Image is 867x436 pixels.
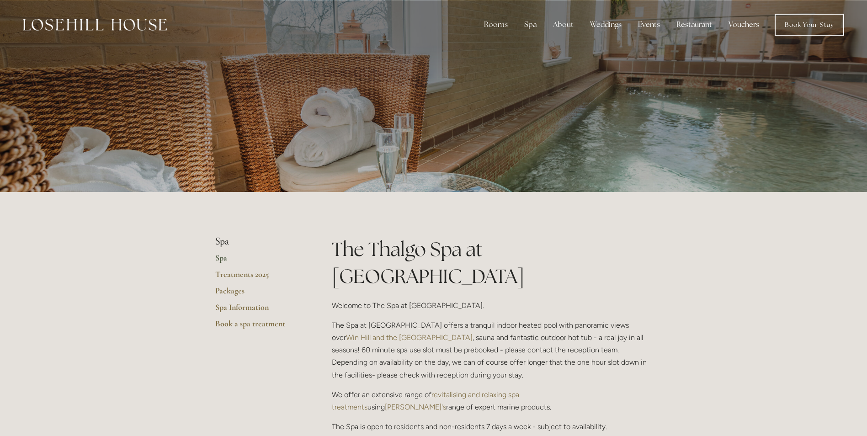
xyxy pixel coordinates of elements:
[385,403,446,411] a: [PERSON_NAME]'s
[332,236,652,290] h1: The Thalgo Spa at [GEOGRAPHIC_DATA]
[332,420,652,433] p: The Spa is open to residents and non-residents 7 days a week - subject to availability.
[215,236,303,248] li: Spa
[215,253,303,269] a: Spa
[583,16,629,34] div: Weddings
[332,388,652,413] p: We offer an extensive range of using range of expert marine products.
[669,16,719,34] div: Restaurant
[346,333,473,342] a: Win Hill and the [GEOGRAPHIC_DATA]
[23,19,167,31] img: Losehill House
[775,14,844,36] a: Book Your Stay
[332,299,652,312] p: Welcome to The Spa at [GEOGRAPHIC_DATA].
[721,16,766,34] a: Vouchers
[517,16,544,34] div: Spa
[631,16,667,34] div: Events
[215,286,303,302] a: Packages
[546,16,581,34] div: About
[477,16,515,34] div: Rooms
[215,302,303,319] a: Spa Information
[215,319,303,335] a: Book a spa treatment
[332,319,652,381] p: The Spa at [GEOGRAPHIC_DATA] offers a tranquil indoor heated pool with panoramic views over , sau...
[215,269,303,286] a: Treatments 2025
